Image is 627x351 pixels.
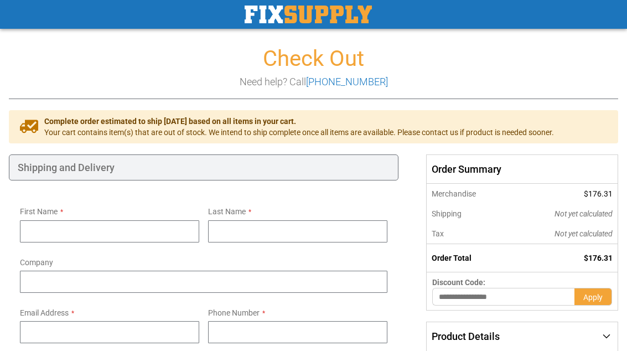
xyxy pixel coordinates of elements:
button: Apply [574,288,612,306]
span: Complete order estimated to ship [DATE] based on all items in your cart. [44,116,554,127]
span: Not yet calculated [555,209,613,218]
span: Last Name [208,207,246,216]
th: Merchandise [427,184,512,204]
span: Apply [583,293,603,302]
span: Phone Number [208,308,260,317]
span: Company [20,258,53,267]
strong: Order Total [432,254,471,262]
span: First Name [20,207,58,216]
a: store logo [245,6,372,23]
span: $176.31 [584,254,613,262]
span: Your cart contains item(s) that are out of stock. We intend to ship complete once all items are a... [44,127,554,138]
span: Order Summary [426,154,618,184]
span: Discount Code: [432,278,485,287]
span: $176.31 [584,189,613,198]
span: Shipping [432,209,462,218]
a: [PHONE_NUMBER] [306,76,388,87]
span: Not yet calculated [555,229,613,238]
div: Shipping and Delivery [9,154,398,181]
h1: Check Out [9,47,618,71]
span: Product Details [432,331,500,342]
img: Fix Industrial Supply [245,6,372,23]
span: Email Address [20,308,69,317]
th: Tax [427,224,512,244]
h3: Need help? Call [9,76,618,87]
